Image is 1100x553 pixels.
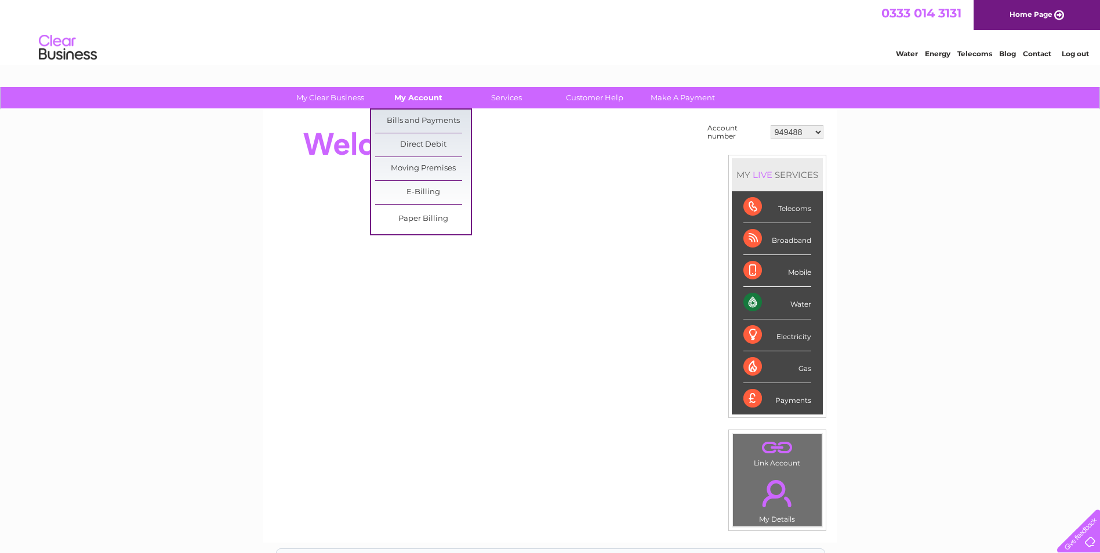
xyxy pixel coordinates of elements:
[743,191,811,223] div: Telecoms
[375,181,471,204] a: E-Billing
[743,287,811,319] div: Water
[282,87,378,108] a: My Clear Business
[999,49,1016,58] a: Blog
[736,473,819,514] a: .
[705,121,768,143] td: Account number
[635,87,731,108] a: Make A Payment
[743,319,811,351] div: Electricity
[375,157,471,180] a: Moving Premises
[38,30,97,66] img: logo.png
[459,87,554,108] a: Services
[375,110,471,133] a: Bills and Payments
[743,255,811,287] div: Mobile
[732,434,822,470] td: Link Account
[375,208,471,231] a: Paper Billing
[750,169,775,180] div: LIVE
[547,87,642,108] a: Customer Help
[1062,49,1089,58] a: Log out
[1023,49,1051,58] a: Contact
[375,133,471,157] a: Direct Debit
[371,87,466,108] a: My Account
[743,383,811,414] div: Payments
[743,223,811,255] div: Broadband
[732,470,822,527] td: My Details
[925,49,950,58] a: Energy
[957,49,992,58] a: Telecoms
[881,6,961,20] a: 0333 014 3131
[896,49,918,58] a: Water
[736,437,819,457] a: .
[732,158,823,191] div: MY SERVICES
[277,6,825,56] div: Clear Business is a trading name of Verastar Limited (registered in [GEOGRAPHIC_DATA] No. 3667643...
[743,351,811,383] div: Gas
